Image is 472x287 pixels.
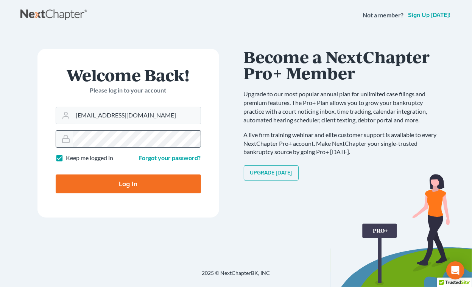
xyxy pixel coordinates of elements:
div: Open Intercom Messenger [446,261,464,279]
strong: Not a member? [363,11,404,20]
input: Email Address [73,107,201,124]
h1: Welcome Back! [56,67,201,83]
p: A live firm training webinar and elite customer support is available to every NextChapter Pro+ ac... [244,131,444,157]
input: Log In [56,174,201,193]
a: Upgrade [DATE] [244,165,299,181]
p: Upgrade to our most popular annual plan for unlimited case filings and premium features. The Pro+... [244,90,444,124]
a: Forgot your password? [139,154,201,161]
div: 2025 © NextChapterBK, INC [20,269,452,283]
h1: Become a NextChapter Pro+ Member [244,49,444,81]
p: Please log in to your account [56,86,201,95]
label: Keep me logged in [66,154,114,162]
a: Sign up [DATE]! [407,12,452,18]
